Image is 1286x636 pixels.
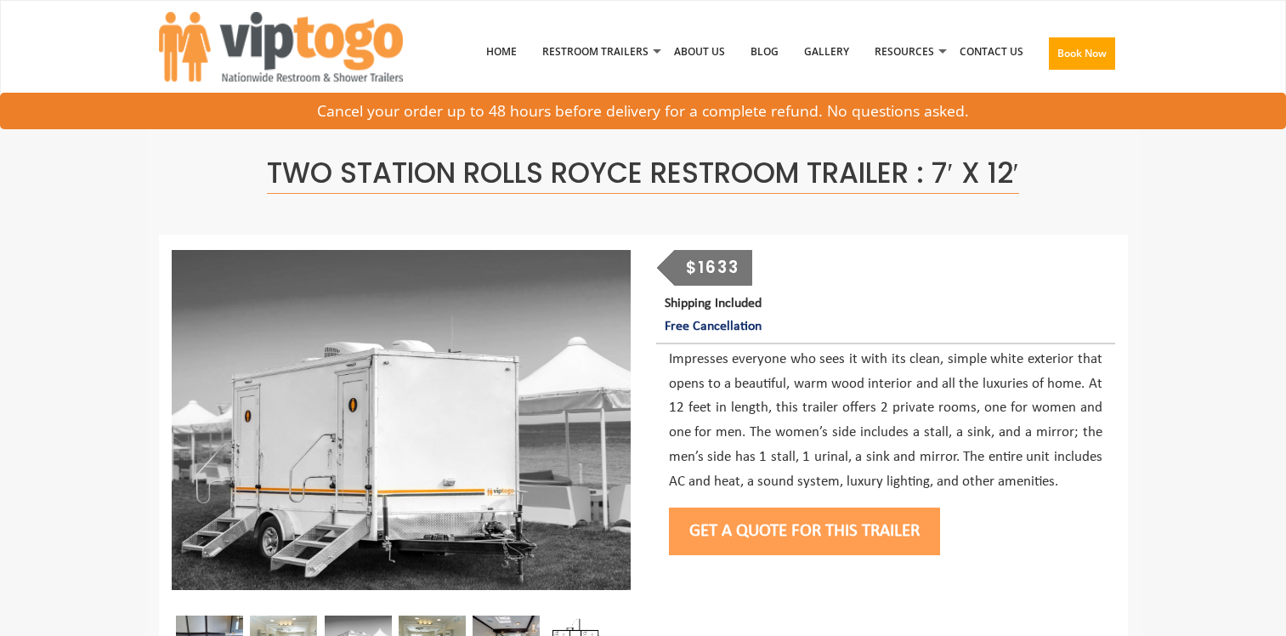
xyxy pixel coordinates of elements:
a: Resources [862,8,947,96]
div: $1633 [674,250,752,286]
a: Contact Us [947,8,1036,96]
p: Shipping Included [665,292,1114,338]
img: Side view of two station restroom trailer with separate doors for males and females [172,250,631,590]
a: About Us [661,8,738,96]
a: Gallery [791,8,862,96]
a: Blog [738,8,791,96]
a: Book Now [1036,8,1128,106]
span: Two Station Rolls Royce Restroom Trailer : 7′ x 12′ [267,153,1018,194]
img: VIPTOGO [159,12,403,82]
a: Home [473,8,530,96]
a: Restroom Trailers [530,8,661,96]
p: Impresses everyone who sees it with its clean, simple white exterior that opens to a beautiful, w... [669,348,1102,495]
span: Free Cancellation [665,320,762,333]
button: Get a Quote for this Trailer [669,508,940,555]
button: Book Now [1049,37,1115,70]
a: Get a Quote for this Trailer [669,522,940,540]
